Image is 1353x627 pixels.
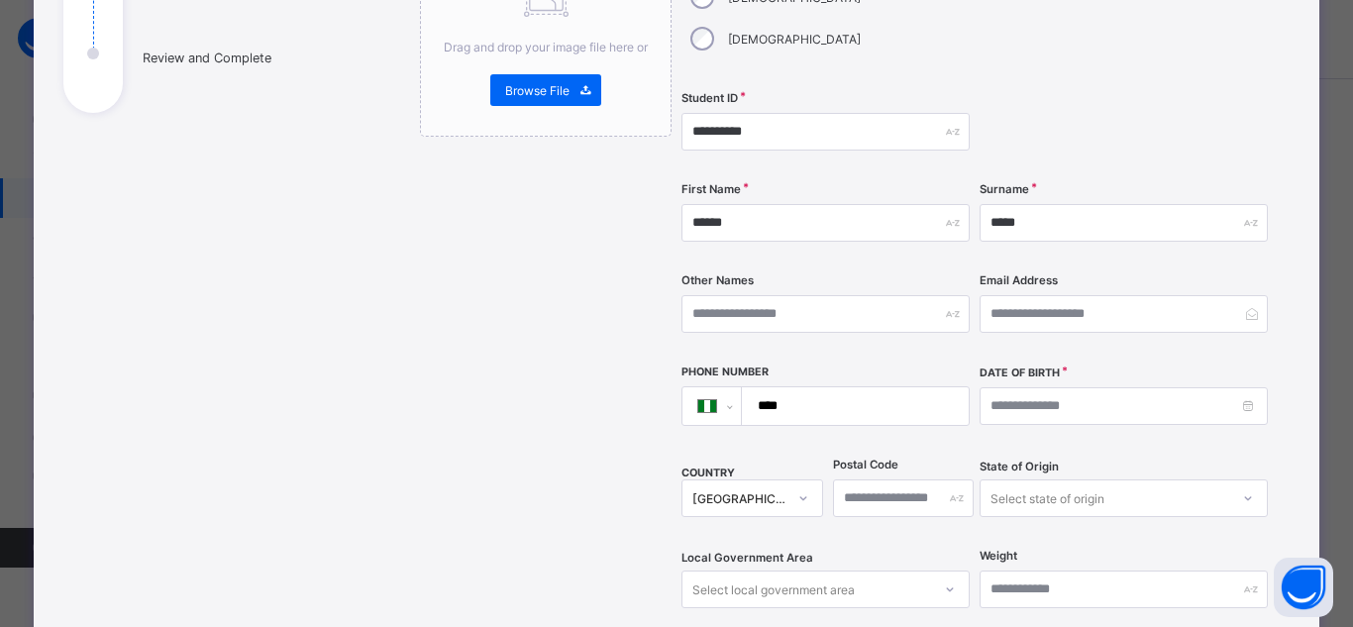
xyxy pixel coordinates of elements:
span: Drag and drop your image file here or [444,40,648,54]
label: Phone Number [681,366,769,378]
label: Surname [980,182,1029,196]
label: First Name [681,182,741,196]
span: COUNTRY [681,467,735,479]
label: [DEMOGRAPHIC_DATA] [728,32,861,47]
label: Postal Code [833,458,898,471]
label: Date of Birth [980,366,1060,379]
div: [GEOGRAPHIC_DATA] [692,491,785,506]
button: Open asap [1274,558,1333,617]
div: Select state of origin [990,479,1104,517]
label: Weight [980,549,1017,563]
div: Select local government area [692,571,855,608]
span: Local Government Area [681,551,813,565]
span: State of Origin [980,460,1059,473]
span: Browse File [505,83,570,98]
label: Other Names [681,273,754,287]
label: Student ID [681,91,738,105]
label: Email Address [980,273,1058,287]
